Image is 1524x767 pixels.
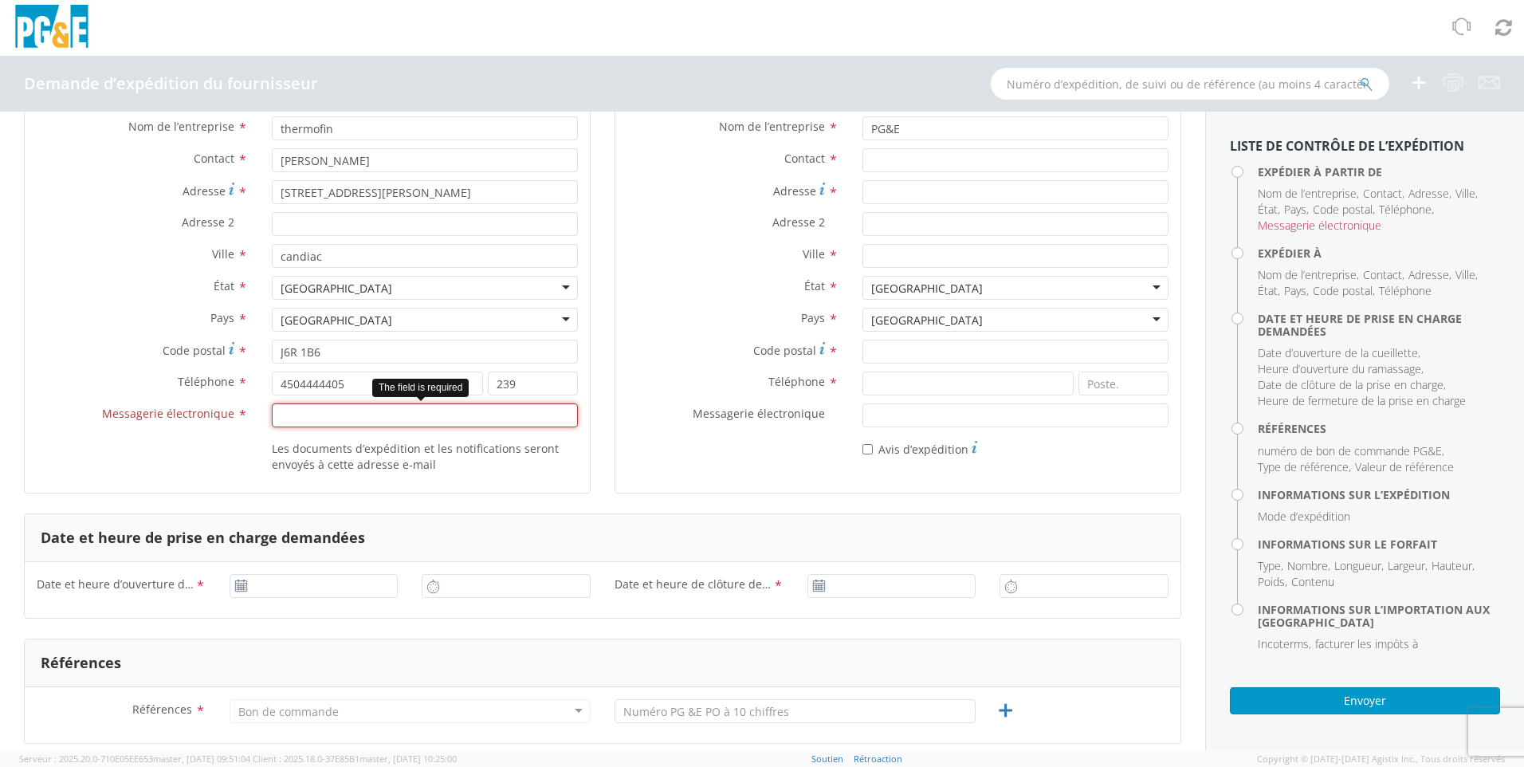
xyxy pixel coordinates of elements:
span: Contact [194,151,234,166]
font: , [1455,186,1478,201]
span: Phone [178,374,234,389]
img: pge-logo-06675f144f4cfa6a6814.png [12,5,92,52]
span: Company Name [719,119,825,134]
input: Avis d’expédition [862,444,873,454]
font: , [1363,267,1404,282]
span: Ville [1455,186,1475,201]
font: , [1258,345,1420,360]
span: Pays [1284,202,1306,217]
span: Address 2 [182,214,234,230]
span: Largeur [1388,558,1425,573]
span: Code postal [1313,283,1373,298]
font: , [1258,443,1444,458]
span: Pickup Close Date & Time [615,576,773,595]
font: , [1363,186,1404,201]
span: Valeur de référence [1355,459,1454,474]
font: , [1379,202,1434,217]
span: Adresse [1408,267,1449,282]
font: , [1258,636,1311,651]
span: Heure d’ouverture du ramassage [1258,361,1421,376]
span: Email [102,406,234,421]
span: Type de référence [1258,459,1349,474]
span: Email [693,406,825,421]
font: , [1258,267,1359,282]
span: État [1258,283,1278,298]
span: facturer les impôts à [1315,636,1418,651]
span: Contact [1363,267,1402,282]
h4: Demande d’expédition du fournisseur [24,75,318,92]
span: State [804,278,825,293]
div: [GEOGRAPHIC_DATA] [871,281,983,297]
h4: Date et heure de prise en charge demandées [1258,313,1500,337]
font: , [1284,202,1309,217]
span: Contenu [1291,574,1334,589]
span: Nom de l’entreprise [1258,186,1357,201]
span: Messagerie électronique [1258,218,1381,233]
span: Contact [784,151,825,166]
span: Phone [768,374,825,389]
font: , [1258,202,1280,217]
label: Shipment Notification [862,439,977,458]
label: Shipment documents and notifications will be sent to this email [272,439,578,473]
span: Date d’ouverture de la cueillette [1258,345,1418,360]
h3: Références [41,655,121,671]
div: [GEOGRAPHIC_DATA] [871,313,983,328]
span: City [212,246,234,262]
span: Type [1258,558,1281,573]
span: Adresse [1408,186,1449,201]
span: Pickup Open Date & Time [37,576,195,595]
font: , [1284,283,1309,298]
font: , [1258,459,1351,474]
font: , [1258,558,1283,573]
span: Zip Code [163,343,226,358]
font: , [1258,283,1280,298]
span: Nom de l’entreprise [1258,267,1357,282]
span: Incoterms [1258,636,1309,651]
span: Longueur [1334,558,1381,573]
font: , [1313,283,1375,298]
font: Client : 2025.18.0-37E85B1 [253,753,359,765]
span: Nombre [1287,558,1328,573]
span: Ville [1455,267,1475,282]
span: Zip Code [753,343,816,358]
span: Poids [1258,574,1285,589]
h4: Expédier à [1258,247,1500,259]
span: Contact [1363,186,1402,201]
span: Code postal [1313,202,1373,217]
span: Téléphone [1379,283,1432,298]
strong: Liste de contrôle de l’expédition [1230,137,1464,155]
span: Téléphone [1379,202,1432,217]
input: Numéro PG &E PO à 10 chiffres [615,699,976,723]
span: Company Name [128,119,234,134]
input: Poste. [488,372,578,395]
input: Numéro d’expédition, de suivi ou de référence (au moins 4 caractères) [991,68,1389,100]
span: Copyright © [DATE]-[DATE] Agistix Inc., Tous droits réservés [1257,753,1505,765]
div: [GEOGRAPHIC_DATA] [281,281,392,297]
a: Soutien [811,753,843,765]
span: References [132,702,192,717]
span: master, [DATE] 10:25:00 [359,753,457,765]
span: Country [801,310,825,325]
div: The field is required [372,379,469,397]
font: , [1313,202,1375,217]
input: Poste. [1078,372,1169,395]
font: , [1287,558,1330,573]
h4: Références [1258,423,1500,435]
font: Serveur : 2025.20.0-710E05EE653 [19,753,153,765]
h4: Informations sur l’expédition [1258,489,1500,501]
span: numéro de bon de commande PG&E [1258,443,1442,458]
h3: Date et heure de prise en charge demandées [41,530,365,546]
span: Country [210,310,234,325]
span: master, [DATE] 09:51:04 [153,753,250,765]
font: , [1408,186,1451,201]
font: , [1258,574,1287,589]
span: Mode d’expédition [1258,509,1350,524]
font: , [1258,361,1424,376]
div: [GEOGRAPHIC_DATA] [281,313,392,328]
font: , [1388,558,1428,573]
font: , [1455,267,1478,282]
span: Address 2 [772,214,825,230]
font: Avis d’expédition [878,442,968,457]
span: Date de clôture de la prise en charge [1258,377,1443,392]
font: , [1432,558,1475,573]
